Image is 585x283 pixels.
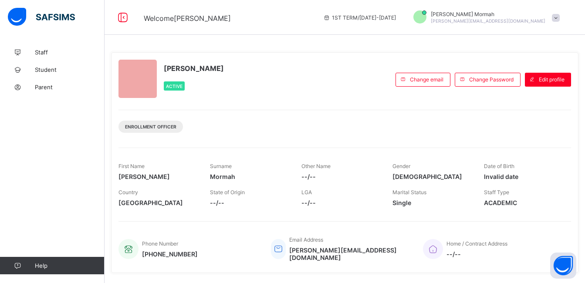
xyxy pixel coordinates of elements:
[484,199,562,206] span: ACADEMIC
[210,163,232,169] span: Surname
[118,199,197,206] span: [GEOGRAPHIC_DATA]
[289,236,323,243] span: Email Address
[469,76,514,83] span: Change Password
[35,49,105,56] span: Staff
[118,173,197,180] span: [PERSON_NAME]
[405,10,564,25] div: IfeomaMormah
[118,163,145,169] span: First Name
[301,163,331,169] span: Other Name
[484,173,562,180] span: Invalid date
[392,189,426,195] span: Marital Status
[550,253,576,279] button: Open asap
[210,189,245,195] span: State of Origin
[392,199,471,206] span: Single
[142,240,178,247] span: Phone Number
[431,11,545,17] span: [PERSON_NAME] Mormah
[35,262,104,269] span: Help
[484,163,514,169] span: Date of Birth
[125,124,176,129] span: Enrollment Officer
[301,199,380,206] span: --/--
[210,199,288,206] span: --/--
[392,163,410,169] span: Gender
[301,189,312,195] span: LGA
[392,173,471,180] span: [DEMOGRAPHIC_DATA]
[144,14,231,23] span: Welcome [PERSON_NAME]
[118,189,138,195] span: Country
[35,84,105,91] span: Parent
[446,240,507,247] span: Home / Contract Address
[323,14,396,21] span: session/term information
[35,66,105,73] span: Student
[539,76,565,83] span: Edit profile
[210,173,288,180] span: Mormah
[446,250,507,258] span: --/--
[8,8,75,26] img: safsims
[289,246,410,261] span: [PERSON_NAME][EMAIL_ADDRESS][DOMAIN_NAME]
[301,173,380,180] span: --/--
[164,64,224,73] span: [PERSON_NAME]
[166,84,183,89] span: Active
[142,250,198,258] span: [PHONE_NUMBER]
[484,189,509,195] span: Staff Type
[431,18,545,24] span: [PERSON_NAME][EMAIL_ADDRESS][DOMAIN_NAME]
[410,76,443,83] span: Change email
